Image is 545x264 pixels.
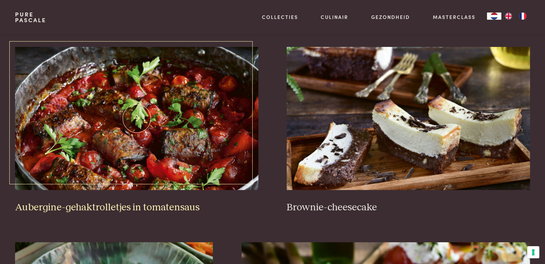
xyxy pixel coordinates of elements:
[287,201,530,214] h3: Brownie-cheesecake
[15,11,46,23] a: PurePascale
[487,13,501,20] div: Language
[287,47,530,214] a: Brownie-cheesecake Brownie-cheesecake
[527,246,539,258] button: Uw voorkeuren voor toestemming voor trackingtechnologieën
[516,13,530,20] a: FR
[262,13,298,21] a: Collecties
[487,13,501,20] a: NL
[15,47,258,214] a: Aubergine-gehaktrolletjes in tomatensaus Aubergine-gehaktrolletjes in tomatensaus
[501,13,530,20] ul: Language list
[321,13,348,21] a: Culinair
[487,13,530,20] aside: Language selected: Nederlands
[15,201,258,214] h3: Aubergine-gehaktrolletjes in tomatensaus
[287,47,530,190] img: Brownie-cheesecake
[15,47,258,190] img: Aubergine-gehaktrolletjes in tomatensaus
[433,13,475,21] a: Masterclass
[501,13,516,20] a: EN
[371,13,410,21] a: Gezondheid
